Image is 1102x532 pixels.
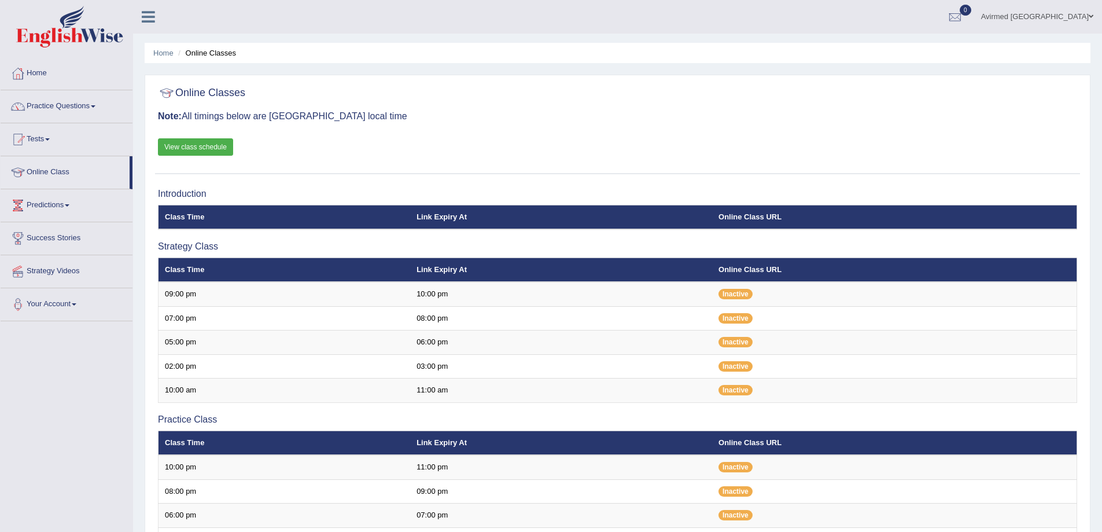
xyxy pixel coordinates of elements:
[718,486,753,497] span: Inactive
[712,258,1077,282] th: Online Class URL
[410,282,712,306] td: 10:00 pm
[718,361,753,372] span: Inactive
[159,258,411,282] th: Class Time
[158,414,1077,425] h3: Practice Class
[718,289,753,299] span: Inactive
[1,288,132,317] a: Your Account
[159,306,411,331] td: 07:00 pm
[158,111,1077,122] h3: All timings below are [GEOGRAPHIC_DATA] local time
[410,354,712,379] td: 03:00 pm
[1,123,132,152] a: Tests
[410,258,712,282] th: Link Expiry At
[410,205,712,229] th: Link Expiry At
[712,431,1077,455] th: Online Class URL
[159,205,411,229] th: Class Time
[159,504,411,528] td: 06:00 pm
[159,354,411,379] td: 02:00 pm
[718,313,753,324] span: Inactive
[1,222,132,251] a: Success Stories
[158,138,233,156] a: View class schedule
[159,455,411,479] td: 10:00 pm
[718,385,753,395] span: Inactive
[158,241,1077,252] h3: Strategy Class
[1,255,132,284] a: Strategy Videos
[410,306,712,331] td: 08:00 pm
[960,5,971,16] span: 0
[175,47,236,58] li: Online Classes
[159,431,411,455] th: Class Time
[410,431,712,455] th: Link Expiry At
[158,111,182,121] b: Note:
[712,205,1077,229] th: Online Class URL
[410,331,712,355] td: 06:00 pm
[159,379,411,403] td: 10:00 am
[1,189,132,218] a: Predictions
[718,337,753,347] span: Inactive
[159,331,411,355] td: 05:00 pm
[158,85,245,102] h2: Online Classes
[410,504,712,528] td: 07:00 pm
[1,156,130,185] a: Online Class
[159,282,411,306] td: 09:00 pm
[410,479,712,504] td: 09:00 pm
[410,379,712,403] td: 11:00 am
[158,189,1077,199] h3: Introduction
[718,510,753,520] span: Inactive
[1,57,132,86] a: Home
[410,455,712,479] td: 11:00 pm
[159,479,411,504] td: 08:00 pm
[1,90,132,119] a: Practice Questions
[153,49,174,57] a: Home
[718,462,753,472] span: Inactive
